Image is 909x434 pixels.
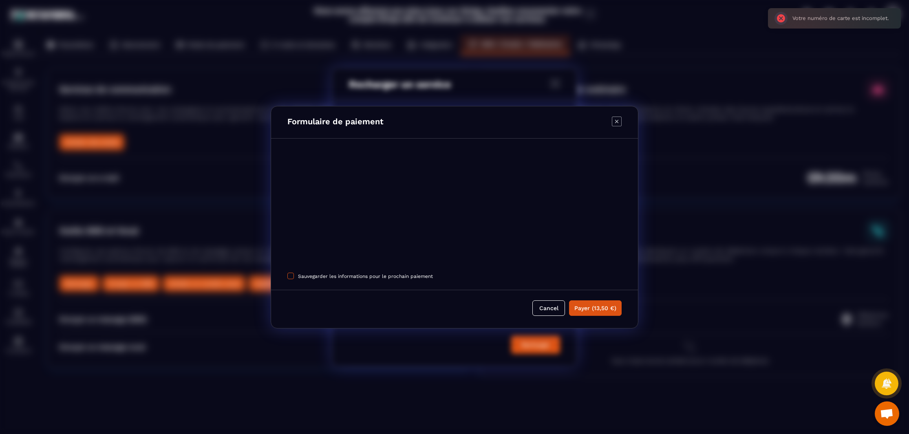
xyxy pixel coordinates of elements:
span: Sauvegarder les informations pour le prochain paiement [298,273,433,279]
button: Cancel [532,300,565,315]
button: Payer (13,50 €) [569,300,622,315]
div: Ouvrir le chat [875,401,899,426]
iframe: Cadre de saisie sécurisé pour le paiement [286,159,623,269]
h4: Formulaire de paiement [287,117,384,128]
